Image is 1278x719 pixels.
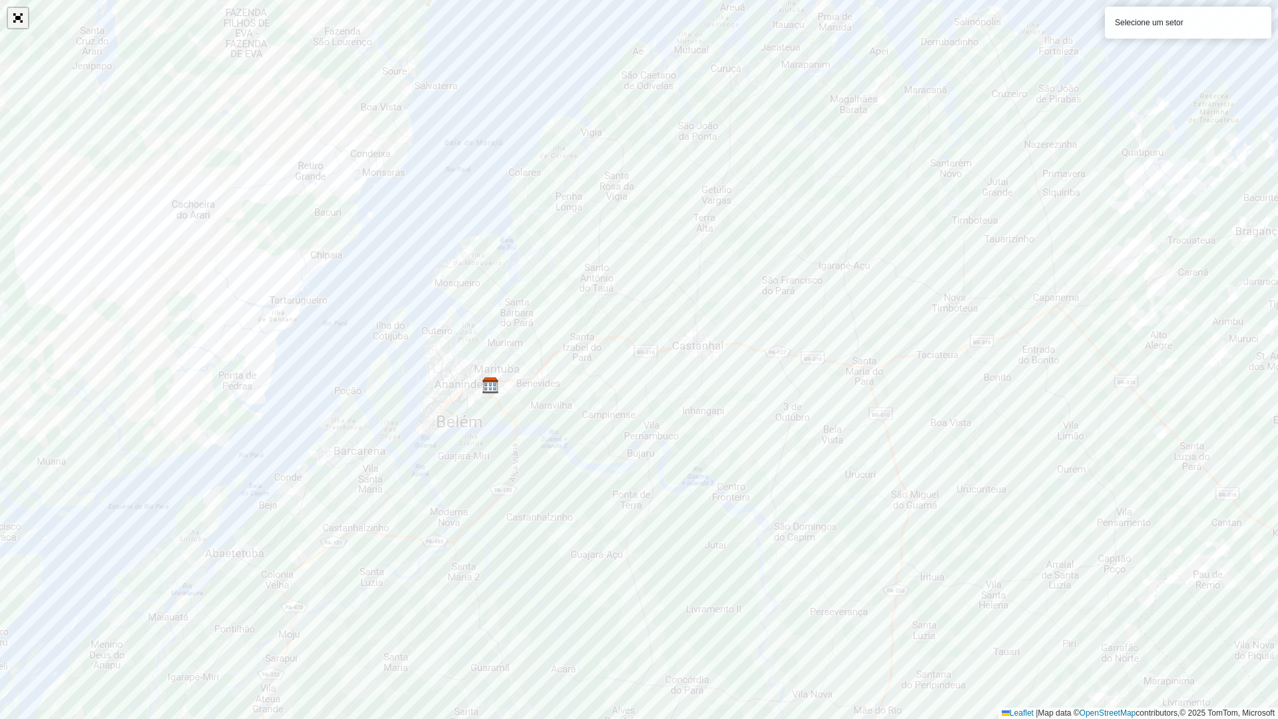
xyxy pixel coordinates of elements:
[1080,708,1136,718] a: OpenStreetMap
[1036,708,1038,718] span: |
[1105,7,1271,39] div: Selecione um setor
[998,708,1278,719] div: Map data © contributors,© 2025 TomTom, Microsoft
[1002,708,1034,718] a: Leaflet
[8,8,28,28] a: Abrir mapa em tela cheia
